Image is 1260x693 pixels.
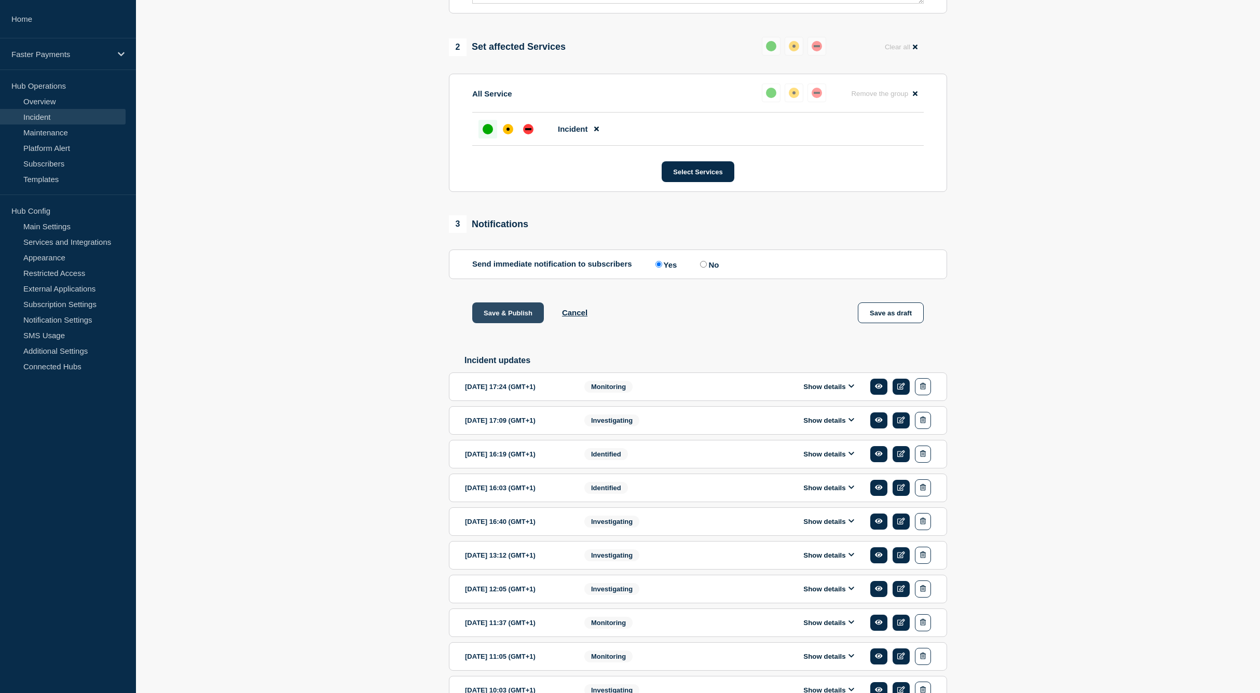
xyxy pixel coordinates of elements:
button: Remove the group [845,84,924,104]
div: affected [789,41,799,51]
button: Show details [800,585,857,593]
span: Identified [584,482,628,494]
div: affected [789,88,799,98]
button: affected [785,37,803,56]
span: Remove the group [851,90,908,98]
div: affected [503,124,513,134]
span: Investigating [584,414,639,426]
button: Save & Publish [472,302,544,323]
span: Monitoring [584,381,633,393]
div: down [523,124,533,134]
button: Show details [800,618,857,627]
button: down [807,37,826,56]
div: [DATE] 17:24 (GMT+1) [465,378,569,395]
span: 3 [449,215,467,233]
button: Show details [800,416,857,425]
button: Cancel [562,308,587,317]
button: down [807,84,826,102]
div: Set affected Services [449,38,566,56]
button: affected [785,84,803,102]
p: All Service [472,89,512,98]
span: 2 [449,38,467,56]
div: [DATE] 11:37 (GMT+1) [465,614,569,631]
div: up [483,124,493,134]
div: [DATE] 16:03 (GMT+1) [465,479,569,496]
button: Clear all [879,37,924,57]
button: Show details [800,551,857,560]
input: No [700,261,707,268]
button: Save as draft [858,302,924,323]
div: Send immediate notification to subscribers [472,259,924,269]
button: Show details [800,450,857,459]
button: Show details [800,483,857,492]
div: [DATE] 12:05 (GMT+1) [465,580,569,598]
div: Notifications [449,215,528,233]
span: Investigating [584,549,639,561]
button: Show details [800,652,857,661]
button: Show details [800,517,857,526]
span: Investigating [584,516,639,528]
label: Yes [653,259,677,269]
div: [DATE] 13:12 (GMT+1) [465,547,569,564]
div: [DATE] 11:05 (GMT+1) [465,648,569,665]
span: Identified [584,448,628,460]
p: Send immediate notification to subscribers [472,259,632,269]
div: down [812,88,822,98]
span: Incident [558,124,588,133]
div: [DATE] 17:09 (GMT+1) [465,412,569,429]
label: No [697,259,719,269]
div: [DATE] 16:19 (GMT+1) [465,446,569,463]
input: Yes [655,261,662,268]
button: Show details [800,382,857,391]
span: Monitoring [584,617,633,629]
div: up [766,41,776,51]
span: Investigating [584,583,639,595]
button: up [762,84,780,102]
div: up [766,88,776,98]
span: Monitoring [584,650,633,662]
button: Select Services [662,161,734,182]
div: down [812,41,822,51]
h2: Incident updates [464,356,947,365]
button: up [762,37,780,56]
p: Faster Payments [11,50,111,59]
div: [DATE] 16:40 (GMT+1) [465,513,569,530]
